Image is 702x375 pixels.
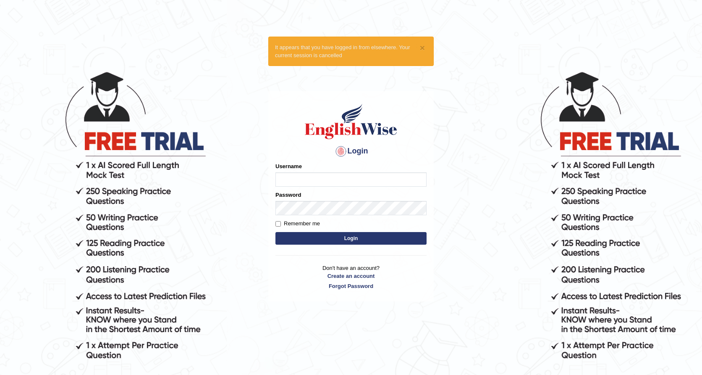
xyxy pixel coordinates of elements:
button: × [420,43,425,52]
label: Password [275,191,301,199]
button: Login [275,232,427,245]
input: Remember me [275,221,281,227]
label: Username [275,162,302,170]
p: Don't have an account? [275,264,427,290]
label: Remember me [275,219,320,228]
h4: Login [275,145,427,158]
img: Logo of English Wise sign in for intelligent practice with AI [303,103,399,140]
div: It appears that you have logged in from elsewhere. Your current session is cancelled [268,37,434,66]
a: Forgot Password [275,282,427,290]
a: Create an account [275,272,427,280]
